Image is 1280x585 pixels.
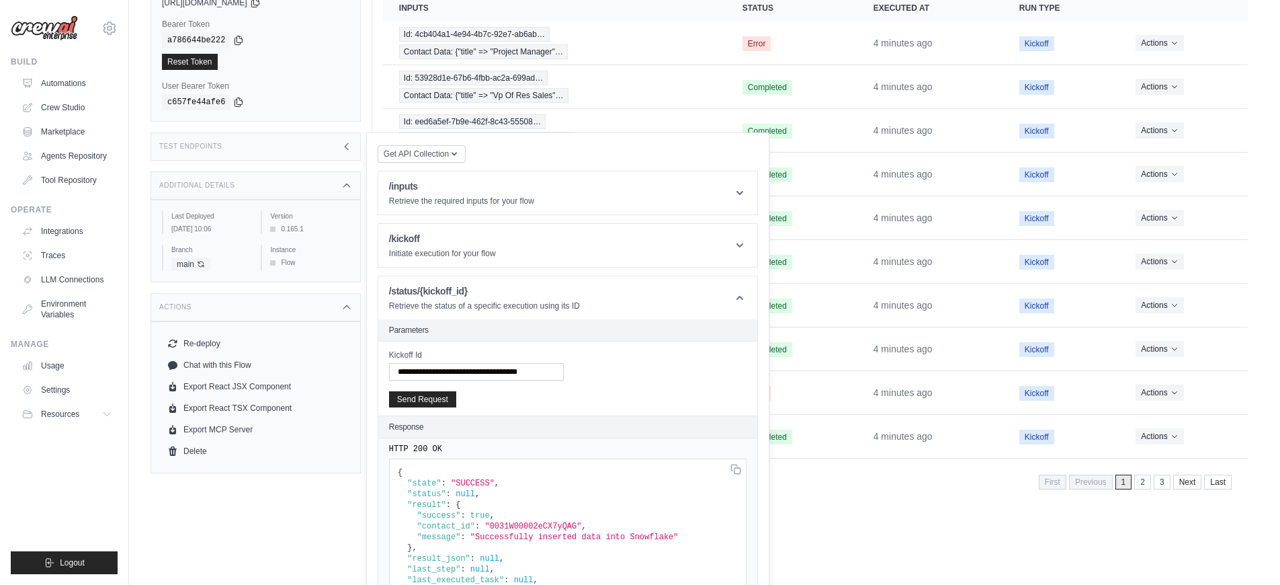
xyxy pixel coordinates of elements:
time: September 19, 2025 at 10:59 CDT [873,256,933,267]
span: 1 [1115,475,1132,490]
div: Operate [11,204,118,215]
span: Id: 53928d1e-67b6-4fbb-ac2a-699ad… [399,71,548,85]
time: September 19, 2025 at 10:59 CDT [873,344,933,354]
a: Next [1173,475,1202,490]
h2: Response [389,422,424,432]
span: Id: eed6a5ef-7b9e-462f-8c43-55508… [399,114,546,129]
button: Actions for execution [1136,35,1183,51]
span: Get API Collection [384,149,449,159]
div: Flow [270,258,349,268]
span: , [490,511,495,520]
div: Build [11,56,118,67]
button: Actions for execution [1136,166,1183,182]
time: September 19, 2025 at 10:59 CDT [873,38,933,48]
span: Kickoff [1019,211,1054,226]
span: Previous [1069,475,1113,490]
h1: /status/{kickoff_id} [389,284,580,298]
a: 2 [1134,475,1151,490]
span: : [470,554,475,563]
span: null [480,554,499,563]
a: Reset Token [162,54,218,70]
button: Get API Collection [378,145,466,163]
span: , [490,565,495,574]
button: Actions for execution [1136,122,1183,139]
button: Actions for execution [1136,253,1183,270]
a: View execution details for Id [399,27,710,59]
nav: Pagination [1039,475,1232,490]
button: Actions for execution [1136,297,1183,313]
a: View execution details for Id [399,71,710,103]
span: Kickoff [1019,299,1054,313]
a: Traces [16,245,118,266]
a: Agents Repository [16,145,118,167]
span: Logout [60,557,85,568]
span: , [475,490,480,499]
span: Kickoff [1019,36,1054,51]
span: , [533,576,538,585]
code: a786644be222 [162,32,230,48]
button: Logout [11,551,118,574]
span: Completed [742,255,792,270]
a: Last [1204,475,1232,490]
h1: /kickoff [389,232,496,245]
span: "status" [407,490,446,499]
span: Completed [742,430,792,444]
p: Retrieve the required inputs for your flow [389,196,534,206]
h2: Parameters [389,325,746,336]
span: Kickoff [1019,167,1054,182]
button: Actions for execution [1136,210,1183,226]
span: : [504,576,509,585]
a: Environment Variables [16,293,118,325]
span: Resources [41,409,79,420]
span: : [446,500,451,510]
span: Kickoff [1019,124,1054,139]
div: Manage [11,339,118,350]
a: 3 [1154,475,1170,490]
label: Last Deployed [171,211,250,221]
time: September 19, 2025 at 10:59 CDT [873,387,933,398]
span: Contact Data: {"title" => "Admin", "company… [399,132,572,147]
p: Retrieve the status of a specific execution using its ID [389,301,580,311]
span: "result" [407,500,446,510]
a: LLM Connections [16,269,118,290]
span: Id: 4cb404a1-4e94-4b7c-92e7-ab6ab… [399,27,550,42]
time: September 19, 2025 at 10:59 CDT [873,125,933,136]
span: "state" [407,479,441,488]
code: c657fe44afe6 [162,94,230,110]
time: September 19, 2025 at 10:59 CDT [873,81,933,92]
h3: Actions [159,303,191,311]
label: Bearer Token [162,19,349,30]
span: } [407,543,412,553]
span: "last_step" [407,565,460,574]
a: Marketplace [16,121,118,143]
span: "0031W00002eCX7yQAG" [484,522,581,531]
label: Branch [171,245,250,255]
span: : [460,565,465,574]
span: "SUCCESS" [451,479,495,488]
span: null [514,576,534,585]
a: Tool Repository [16,169,118,191]
span: : [460,511,465,520]
span: Kickoff [1019,342,1054,357]
span: Kickoff [1019,80,1054,95]
button: Actions for execution [1136,79,1183,95]
span: : [446,490,451,499]
button: Actions for execution [1136,341,1183,357]
a: Settings [16,379,118,401]
label: Version [270,211,349,221]
div: 0.165.1 [270,224,349,234]
a: Export React JSX Component [162,376,349,397]
button: Actions for execution [1136,385,1183,401]
label: Instance [270,245,349,255]
a: Crew Studio [16,97,118,118]
time: September 19, 2025 at 10:59 CDT [873,431,933,442]
span: Kickoff [1019,386,1054,401]
span: "success" [417,511,461,520]
span: true [470,511,490,520]
span: : [441,479,446,488]
span: : [460,533,465,542]
span: Completed [742,299,792,313]
time: September 19, 2025 at 10:06 CDT [171,225,211,233]
span: Contact Data: {"title" => "Vp Of Res Sales"… [399,88,568,103]
a: Usage [16,355,118,377]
